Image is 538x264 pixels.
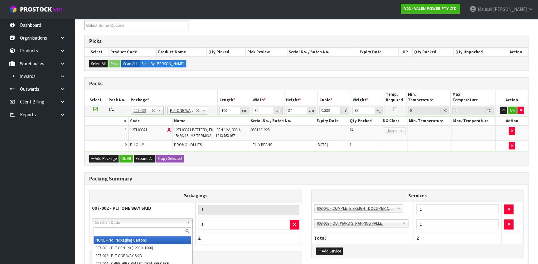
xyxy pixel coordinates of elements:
label: Scan By [PERSON_NAME] [140,60,186,68]
strong: 007-002 - PLT ONE WAY SKID [92,205,151,211]
small: WMS [53,7,63,13]
div: cm [274,107,283,114]
th: Qty Packed [412,48,453,56]
li: 007-001 - PLT GEN120 (1200 X 1000) [94,244,191,252]
span: 2 [125,142,127,147]
th: Package [129,90,218,105]
button: Expand All [134,155,155,162]
th: Cubic [317,90,351,105]
th: Action [495,117,528,126]
span: PLT ONE WAY SKID [170,107,196,114]
th: Select [85,90,107,105]
th: Qty Picked [206,48,245,56]
span: [DATE] [317,142,328,147]
h3: Packs [89,81,524,87]
span: Select an Option [95,219,184,226]
th: Min. Temperature [407,117,451,126]
div: m [341,107,349,114]
th: Name [172,117,249,126]
th: Pick Review [245,48,287,56]
button: Add Service [316,247,343,255]
span: Mausali [477,6,492,12]
button: Ok All [119,155,133,162]
th: UP [398,48,412,56]
span: 2 [416,235,419,241]
span: 1 [350,142,351,147]
th: Expiry Date [358,48,398,56]
span: 008-037 - OUTWARD STRAPPING PALLET [317,220,400,227]
th: Product Name [156,48,206,56]
th: Height [284,90,317,105]
th: Action [495,90,528,105]
span: 24 [350,127,353,132]
th: Min. Temperature [406,90,451,105]
span: [PERSON_NAME] [493,6,526,12]
th: Total [90,232,196,244]
th: Services [312,190,524,202]
div: ℃ [441,107,449,114]
th: Weight [351,90,384,105]
th: Total [312,232,414,244]
th: Temp. Required [384,90,406,105]
span: 0801221228 [251,127,269,132]
th: Serial No. / Batch No. [249,117,315,126]
th: Width [251,90,284,105]
span: 12EL03021 [130,127,147,132]
th: Max. Temperature [451,90,495,105]
th: Product Code [109,48,157,56]
strong: V02 - VALEN POWER PTY LTD [404,6,457,11]
span: 007-002 [133,107,152,114]
h3: Packing Summary [89,176,524,182]
th: Qty Packed [348,117,381,126]
th: Length [218,90,251,105]
button: Add Package [89,155,119,162]
span: ProStock [20,5,52,13]
span: Class 9 [385,127,397,135]
li: 007-002 - PLT ONE WAY SKID [94,252,191,260]
div: cm [240,107,249,114]
span: JELLY BEANS [251,142,272,147]
th: DG Class [381,117,407,126]
th: Max. Temperature [451,117,495,126]
span: 1/1 [109,107,114,112]
i: Dangerous Goods [167,128,171,132]
th: # [85,117,128,126]
th: Select [85,48,109,56]
span: 2 [198,235,201,241]
span: P-LOLLY [130,142,144,147]
img: cube-alt.png [9,5,17,13]
button: Pack [109,60,120,68]
sup: 3 [346,107,347,111]
th: Expiry Date [315,117,348,126]
span: Expand All [136,156,153,161]
th: Packagings [90,190,302,202]
span: 12EL03021 BATTERY, ENLIFEN 12V, 30AH, 15/30/15, M5 TERMINAL, 181X76X167 [174,127,241,138]
span: 008-040 - COMPLETE FREIGHT DOCS PER CONSIGNMENT [317,205,395,212]
th: Action [503,48,528,56]
th: Serial No. / Batch No. [287,48,358,56]
div: cm [307,107,316,114]
div: ℃ [485,107,493,114]
span: 1 [125,127,127,132]
label: Scan ALL [121,60,140,68]
span: PROMO LOLLIES [174,142,202,147]
li: NONE - No Packaging Cartons [94,236,191,244]
div: kg [375,107,382,114]
button: Copy Selected [156,155,184,162]
a: V02 - VALEN POWER PTY LTD [401,4,460,14]
button: Select All [89,60,108,68]
th: Qty Unpacked [453,48,503,56]
button: OK [508,107,516,114]
h3: Picks [89,38,524,44]
th: Pack No. [107,90,129,105]
th: Code [128,117,172,126]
